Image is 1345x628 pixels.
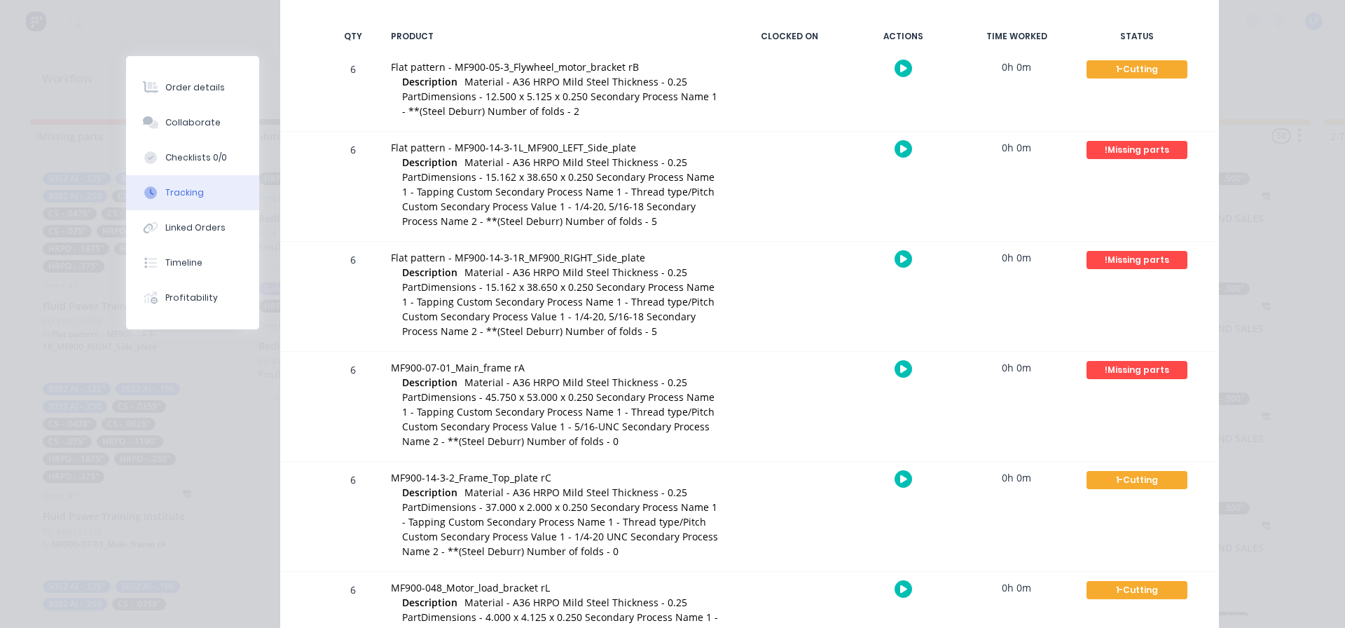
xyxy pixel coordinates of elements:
div: 1-Cutting [1087,581,1187,599]
div: 6 [332,134,374,241]
div: 0h 0m [964,352,1069,383]
button: Collaborate [126,105,259,140]
button: Linked Orders [126,210,259,245]
div: MF900-14-3-2_Frame_Top_plate rC [391,470,720,485]
div: MF900-048_Motor_load_bracket rL [391,580,720,595]
div: 0h 0m [964,132,1069,163]
div: 0h 0m [964,462,1069,493]
div: Flat pattern - MF900-14-3-1L_MF900_LEFT_Side_plate [391,140,720,155]
div: Order details [165,81,225,94]
div: 1-Cutting [1087,60,1187,78]
span: Description [402,485,457,500]
div: QTY [332,22,374,51]
div: Tracking [165,186,204,199]
button: 1-Cutting [1086,470,1188,490]
div: 6 [332,53,374,131]
button: Timeline [126,245,259,280]
div: 6 [332,464,374,571]
button: 1-Cutting [1086,60,1188,79]
span: Material - A36 HRPO Mild Steel Thickness - 0.25 PartDimensions - 15.162 x 38.650 x 0.250 Secondar... [402,266,715,338]
div: MF900-07-01_Main_frame rA [391,360,720,375]
button: !Missing parts [1086,140,1188,160]
div: 0h 0m [964,572,1069,603]
div: CLOCKED ON [737,22,842,51]
div: Profitability [165,292,218,304]
div: Flat pattern - MF900-05-3_Flywheel_motor_bracket rB [391,60,720,74]
button: !Missing parts [1086,360,1188,380]
button: Profitability [126,280,259,315]
button: Tracking [126,175,259,210]
div: 1-Cutting [1087,471,1187,489]
span: Material - A36 HRPO Mild Steel Thickness - 0.25 PartDimensions - 45.750 x 53.000 x 0.250 Secondar... [402,376,715,448]
span: Description [402,595,457,610]
div: 0h 0m [964,242,1069,273]
button: 1-Cutting [1086,580,1188,600]
div: 6 [332,244,374,351]
span: Description [402,265,457,280]
div: Flat pattern - MF900-14-3-1R_MF900_RIGHT_Side_plate [391,250,720,265]
div: !Missing parts [1087,141,1187,159]
span: Material - A36 HRPO Mild Steel Thickness - 0.25 PartDimensions - 15.162 x 38.650 x 0.250 Secondar... [402,156,715,228]
div: Collaborate [165,116,221,129]
div: TIME WORKED [964,22,1069,51]
div: !Missing parts [1087,251,1187,269]
div: 0h 0m [964,51,1069,83]
span: Material - A36 HRPO Mild Steel Thickness - 0.25 PartDimensions - 12.500 x 5.125 x 0.250 Secondary... [402,75,717,118]
button: !Missing parts [1086,250,1188,270]
button: Checklists 0/0 [126,140,259,175]
span: Description [402,375,457,390]
div: PRODUCT [382,22,729,51]
div: !Missing parts [1087,361,1187,379]
div: Timeline [165,257,202,269]
div: ACTIONS [850,22,956,51]
span: Description [402,74,457,89]
span: Description [402,155,457,170]
div: 6 [332,354,374,461]
div: STATUS [1077,22,1196,51]
button: Order details [126,70,259,105]
div: Checklists 0/0 [165,151,227,164]
span: Material - A36 HRPO Mild Steel Thickness - 0.25 PartDimensions - 37.000 x 2.000 x 0.250 Secondary... [402,486,718,558]
div: Linked Orders [165,221,226,234]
